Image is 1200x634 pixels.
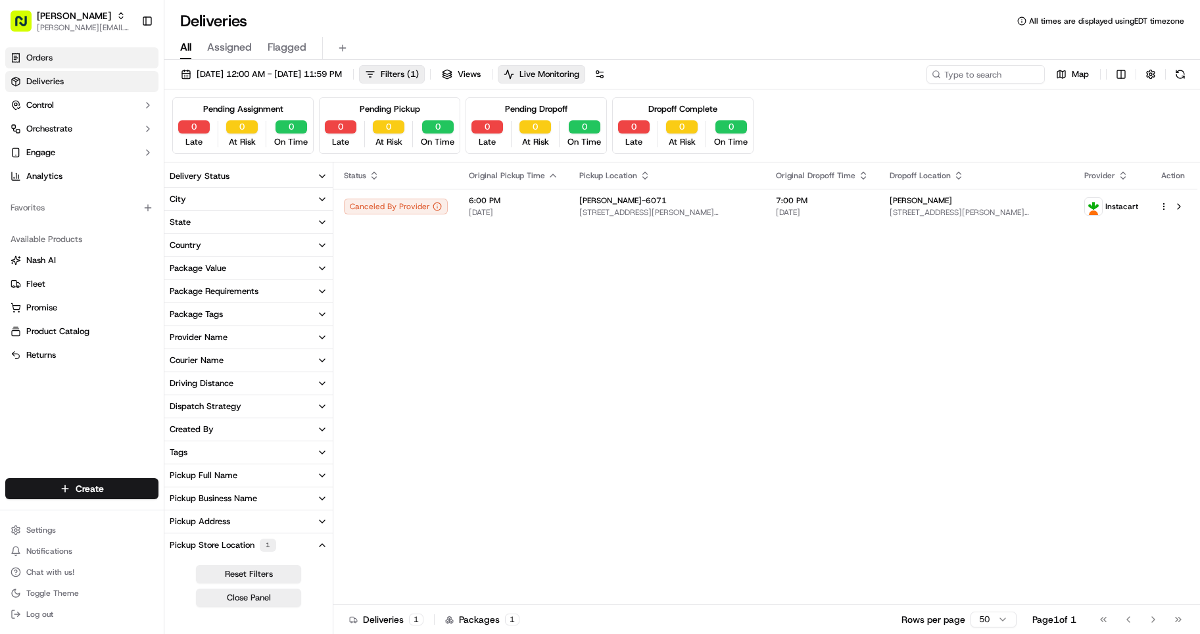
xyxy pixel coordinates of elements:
div: Pending Dropoff [505,103,567,115]
div: Dropoff Complete [648,103,717,115]
span: Chat with us! [26,567,74,577]
button: Pickup Store Location1 [164,533,333,557]
button: Returns [5,345,158,366]
span: Deliveries [26,76,64,87]
span: Nash AI [26,255,56,266]
div: Courier Name [170,354,224,366]
button: Close Panel [196,589,301,607]
button: [PERSON_NAME][PERSON_NAME][EMAIL_ADDRESS][PERSON_NAME][DOMAIN_NAME] [5,5,136,37]
button: Tags [164,441,333,464]
h1: Deliveries [180,11,247,32]
a: Promise [11,302,153,314]
div: 💻 [111,192,122,203]
span: Fleet [26,278,45,290]
span: Create [76,482,104,495]
span: At Risk [522,136,549,148]
button: Created By [164,418,333,441]
span: Late [185,136,203,148]
span: [PERSON_NAME]-6071 [579,195,667,206]
div: Dispatch Strategy [170,401,241,412]
button: 0 [666,120,698,134]
div: Packages [445,613,519,626]
div: Pickup Full Name [170,470,237,481]
span: Flagged [268,39,306,55]
div: Tags [170,447,187,458]
div: 1 [260,539,276,552]
a: Nash AI [11,255,153,266]
span: Instacart [1105,201,1138,212]
div: Package Requirements [170,285,258,297]
div: City [170,193,186,205]
button: Package Value [164,257,333,280]
span: All [180,39,191,55]
button: Pickup Address [164,510,333,533]
button: City [164,188,333,210]
button: Create [5,478,158,499]
span: Log out [26,609,53,620]
button: Fleet [5,274,158,295]
button: Start new chat [224,130,239,145]
span: Live Monitoring [519,68,579,80]
div: Pending Pickup0Late0At Risk0On Time [319,97,460,154]
button: Package Tags [164,303,333,326]
div: Pickup Business Name [170,493,257,504]
button: Pickup Business Name [164,487,333,510]
a: Orders [5,47,158,68]
span: Filters [381,68,419,80]
p: Rows per page [901,613,965,626]
button: Product Catalog [5,321,158,342]
span: Status [344,170,366,181]
span: Knowledge Base [26,191,101,204]
span: At Risk [375,136,402,148]
span: On Time [421,136,454,148]
button: Pickup Full Name [164,464,333,487]
span: Late [332,136,349,148]
span: All times are displayed using EDT timezone [1029,16,1184,26]
a: Deliveries [5,71,158,92]
div: We're available if you need us! [45,139,166,149]
a: Powered byPylon [93,222,159,233]
span: [STREET_ADDRESS][PERSON_NAME][PERSON_NAME] [890,207,1063,218]
div: Pickup Address [170,516,230,527]
button: 0 [226,120,258,134]
button: Chat with us! [5,563,158,581]
button: 0 [422,120,454,134]
button: Provider Name [164,326,333,349]
div: Start new chat [45,126,216,139]
a: Fleet [11,278,153,290]
a: Product Catalog [11,326,153,337]
div: 1 [505,614,519,625]
div: Pending Dropoff0Late0At Risk0On Time [466,97,607,154]
span: 6:00 PM [469,195,558,206]
div: Deliveries [349,613,423,626]
div: Package Value [170,262,226,274]
span: Returns [26,349,56,361]
span: On Time [714,136,748,148]
span: Provider [1084,170,1115,181]
button: Refresh [1171,65,1189,84]
span: [DATE] 12:00 AM - [DATE] 11:59 PM [197,68,342,80]
span: Pylon [131,223,159,233]
span: ( 1 ) [407,68,419,80]
span: Dropoff Location [890,170,951,181]
span: At Risk [669,136,696,148]
img: Nash [13,13,39,39]
button: [PERSON_NAME][EMAIL_ADDRESS][PERSON_NAME][DOMAIN_NAME] [37,22,131,33]
button: Settings [5,521,158,539]
a: Returns [11,349,153,361]
div: Package Tags [170,308,223,320]
button: Views [436,65,487,84]
div: Canceled By Provider [344,199,448,214]
span: [DATE] [776,207,869,218]
span: Pickup Location [579,170,637,181]
div: Page 1 of 1 [1032,613,1076,626]
button: 0 [715,120,747,134]
button: Reset Filters [196,565,301,583]
div: Provider Name [170,331,228,343]
button: [PERSON_NAME] [37,9,111,22]
img: 1736555255976-a54dd68f-1ca7-489b-9aae-adbdc363a1c4 [13,126,37,149]
div: Available Products [5,229,158,250]
span: API Documentation [124,191,211,204]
